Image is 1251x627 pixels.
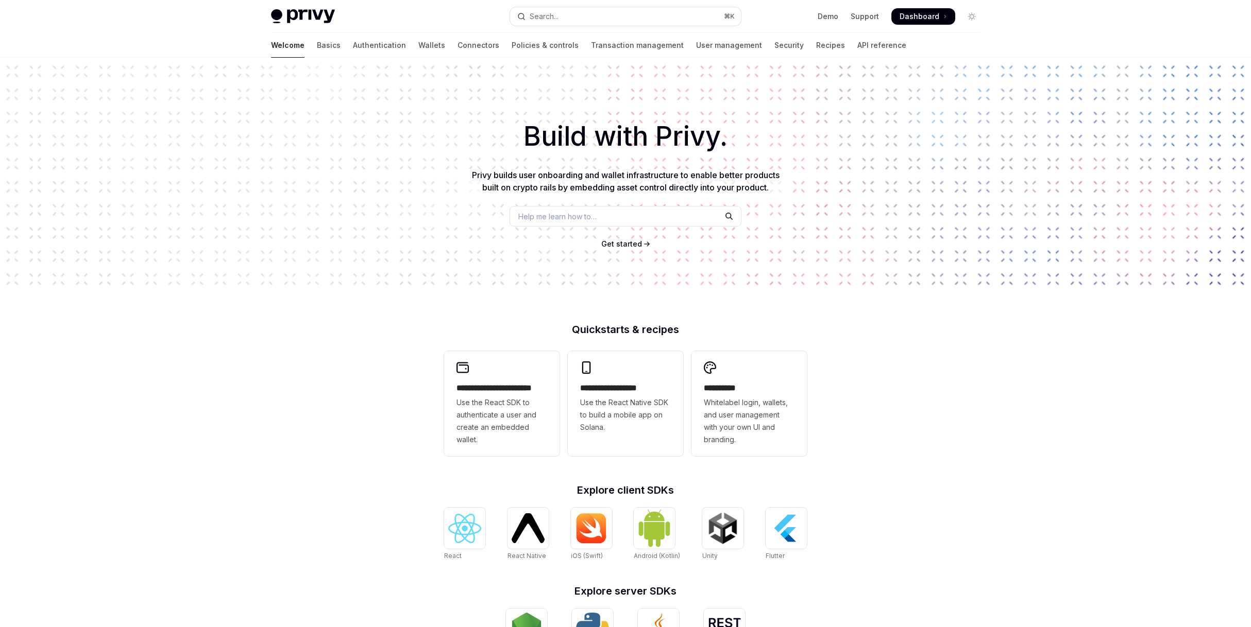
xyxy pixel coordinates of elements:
span: Unity [702,552,718,560]
span: ⌘ K [724,12,735,21]
div: Search... [530,10,559,23]
span: Whitelabel login, wallets, and user management with your own UI and branding. [704,396,794,446]
img: React Native [512,513,545,543]
a: **** *****Whitelabel login, wallets, and user management with your own UI and branding. [691,351,807,456]
a: FlutterFlutter [766,508,807,561]
a: Support [851,11,879,22]
h1: Build with Privy. [16,116,1235,156]
a: Recipes [816,33,845,58]
span: Dashboard [900,11,939,22]
span: Get started [601,239,642,248]
a: Security [774,33,804,58]
img: Unity [706,512,739,545]
a: **** **** **** ***Use the React Native SDK to build a mobile app on Solana. [568,351,683,456]
button: Open search [510,7,741,26]
a: Connectors [458,33,499,58]
button: Toggle dark mode [963,8,980,25]
img: Flutter [770,512,803,545]
span: Android (Kotlin) [634,552,680,560]
a: Authentication [353,33,406,58]
span: Use the React Native SDK to build a mobile app on Solana. [580,396,671,433]
h2: Explore server SDKs [444,586,807,596]
a: ReactReact [444,508,485,561]
img: light logo [271,9,335,24]
a: React NativeReact Native [508,508,549,561]
a: Dashboard [891,8,955,25]
img: Android (Kotlin) [638,509,671,547]
span: Flutter [766,552,785,560]
h2: Quickstarts & recipes [444,324,807,335]
a: Basics [317,33,341,58]
a: Transaction management [591,33,684,58]
a: Get started [601,239,642,249]
span: iOS (Swift) [571,552,603,560]
a: Policies & controls [512,33,579,58]
img: iOS (Swift) [575,513,608,544]
a: Demo [818,11,838,22]
span: Privy builds user onboarding and wallet infrastructure to enable better products built on crypto ... [472,170,780,193]
a: iOS (Swift)iOS (Swift) [571,508,612,561]
span: React Native [508,552,546,560]
span: Help me learn how to… [518,211,597,222]
a: UnityUnity [702,508,743,561]
span: Use the React SDK to authenticate a user and create an embedded wallet. [457,396,547,446]
a: Android (Kotlin)Android (Kotlin) [634,508,680,561]
a: User management [696,33,762,58]
h2: Explore client SDKs [444,485,807,495]
img: React [448,514,481,543]
a: Welcome [271,33,305,58]
span: React [444,552,462,560]
a: API reference [857,33,906,58]
a: Wallets [418,33,445,58]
